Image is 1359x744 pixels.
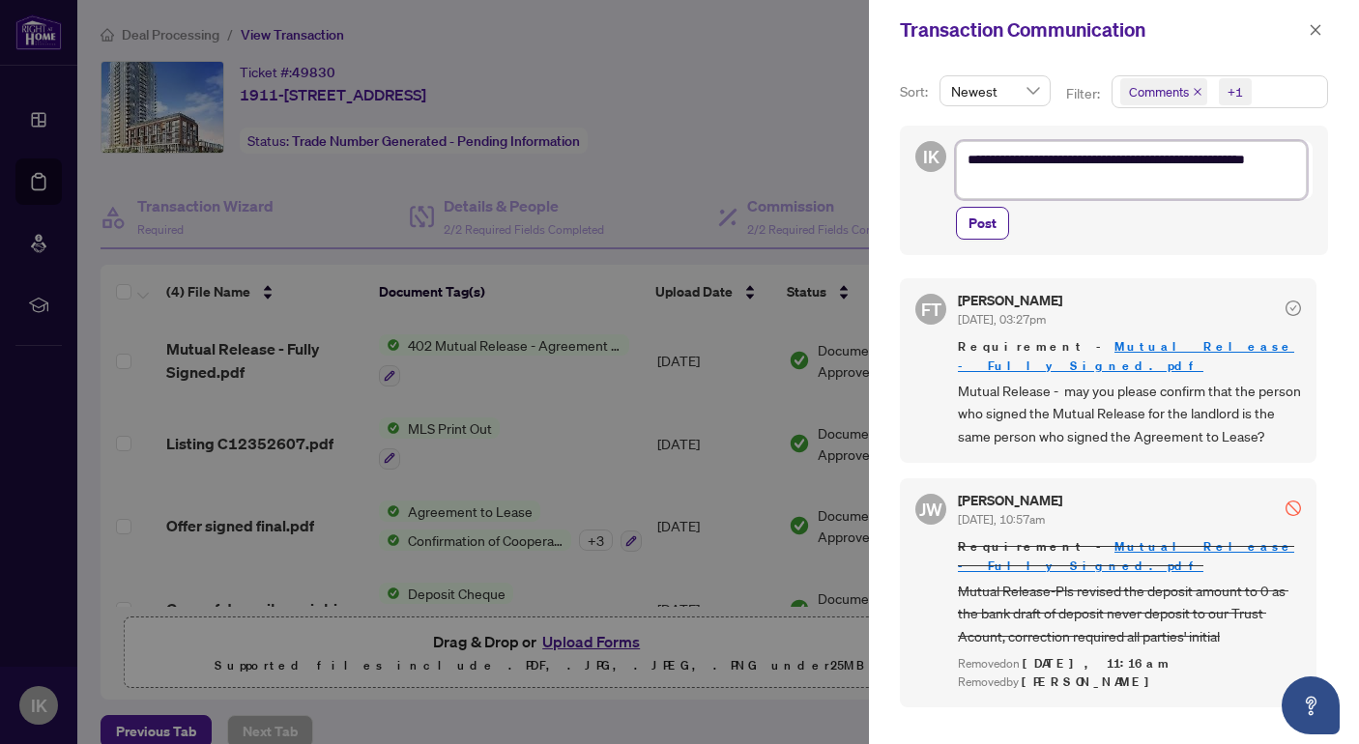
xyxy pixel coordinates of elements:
div: Removed by [958,673,1301,692]
span: JW [919,496,942,523]
span: Mutual Release - may you please confirm that the person who signed the Mutual Release for the lan... [958,380,1301,447]
span: close [1193,87,1202,97]
span: Newest [951,76,1039,105]
span: check-circle [1286,300,1301,316]
span: Comments [1129,82,1189,101]
div: Transaction Communication [900,15,1303,44]
span: Mutual Release-Pls revised the deposit amount to 0 as the bank draft of deposit never deposit to ... [958,580,1301,647]
span: [PERSON_NAME] [1022,673,1160,690]
span: FT [921,296,941,323]
h5: [PERSON_NAME] [958,294,1062,307]
span: Post [969,208,997,239]
span: stop [1286,501,1301,516]
button: Post [956,207,1009,240]
h5: [PERSON_NAME] [958,494,1062,507]
span: [DATE], 11:16am [1023,655,1171,672]
span: [DATE], 03:27pm [958,312,1046,327]
a: Mutual Release - Fully Signed.pdf [958,338,1294,374]
button: Open asap [1282,676,1340,734]
span: close [1309,23,1322,37]
p: Sort: [900,81,932,102]
span: IK [923,143,940,170]
div: +1 [1228,82,1243,101]
span: Requirement - [958,337,1301,376]
a: Mutual Release - Fully Signed.pdf [958,538,1294,574]
span: [DATE], 10:57am [958,512,1045,527]
div: Removed on [958,655,1301,673]
span: Comments [1120,78,1207,105]
span: Requirement - [958,537,1301,576]
p: Filter: [1066,83,1103,104]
